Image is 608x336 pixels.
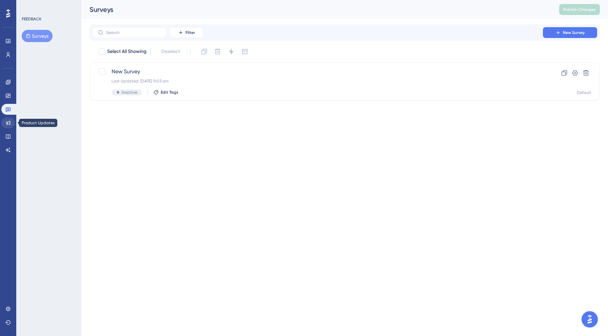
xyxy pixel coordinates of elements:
iframe: UserGuiding AI Assistant Launcher [580,309,600,330]
span: Edit Tags [161,90,178,95]
div: Last Updated: [DATE] 11:03 am [112,78,524,84]
span: Select All Showing [107,48,146,56]
span: Filter [185,30,195,35]
button: Filter [170,27,203,38]
div: FEEDBACK [22,16,41,22]
button: Edit Tags [153,90,178,95]
input: Search [106,30,161,35]
span: New Survey [112,68,524,76]
span: New Survey [563,30,585,35]
span: Inactive [122,90,137,95]
div: Default [577,90,591,95]
span: Publish Changes [563,7,596,12]
span: Deselect [161,48,180,56]
button: Deselect [155,45,186,58]
button: New Survey [543,27,597,38]
button: Publish Changes [559,4,600,15]
button: Surveys [22,30,53,42]
div: Surveys [90,5,542,14]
